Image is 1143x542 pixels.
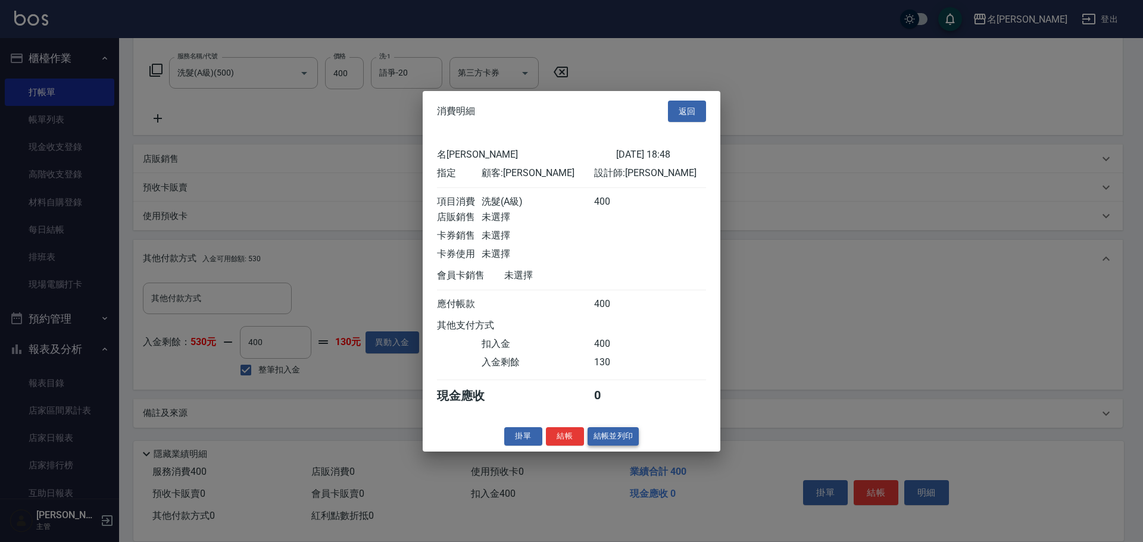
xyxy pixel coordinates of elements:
div: 會員卡銷售 [437,270,504,282]
div: 指定 [437,167,482,180]
div: 應付帳款 [437,298,482,311]
div: 400 [594,196,639,208]
div: 400 [594,298,639,311]
span: 消費明細 [437,105,475,117]
div: 設計師: [PERSON_NAME] [594,167,706,180]
div: 未選擇 [482,211,594,224]
button: 返回 [668,100,706,122]
div: 現金應收 [437,388,504,404]
div: 洗髮(A級) [482,196,594,208]
div: 扣入金 [482,338,594,350]
div: 項目消費 [437,196,482,208]
div: 其他支付方式 [437,319,527,332]
div: 未選擇 [504,270,616,282]
button: 結帳 [546,427,584,446]
div: 名[PERSON_NAME] [437,149,616,161]
button: 掛單 [504,427,542,446]
button: 結帳並列印 [588,427,639,446]
div: [DATE] 18:48 [616,149,706,161]
div: 店販銷售 [437,211,482,224]
div: 卡券銷售 [437,230,482,242]
div: 0 [594,388,639,404]
div: 入金剩餘 [482,356,594,369]
div: 顧客: [PERSON_NAME] [482,167,594,180]
div: 130 [594,356,639,369]
div: 400 [594,338,639,350]
div: 未選擇 [482,248,594,261]
div: 卡券使用 [437,248,482,261]
div: 未選擇 [482,230,594,242]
